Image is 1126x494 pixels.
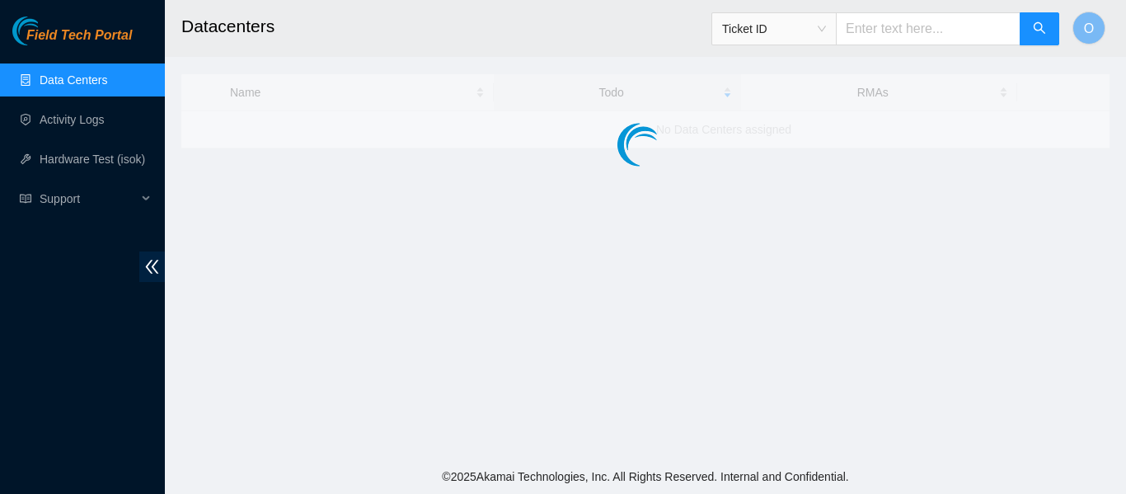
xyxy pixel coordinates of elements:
a: Hardware Test (isok) [40,153,145,166]
button: search [1020,12,1059,45]
span: double-left [139,252,165,282]
span: Field Tech Portal [26,28,132,44]
button: O [1072,12,1105,45]
span: Ticket ID [722,16,826,41]
input: Enter text here... [836,12,1020,45]
span: search [1033,21,1046,37]
a: Akamai TechnologiesField Tech Portal [12,30,132,51]
a: Activity Logs [40,113,105,126]
a: Data Centers [40,73,107,87]
span: Support [40,182,137,215]
footer: © 2025 Akamai Technologies, Inc. All Rights Reserved. Internal and Confidential. [165,459,1126,494]
img: Akamai Technologies [12,16,83,45]
span: O [1084,18,1094,39]
span: read [20,193,31,205]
